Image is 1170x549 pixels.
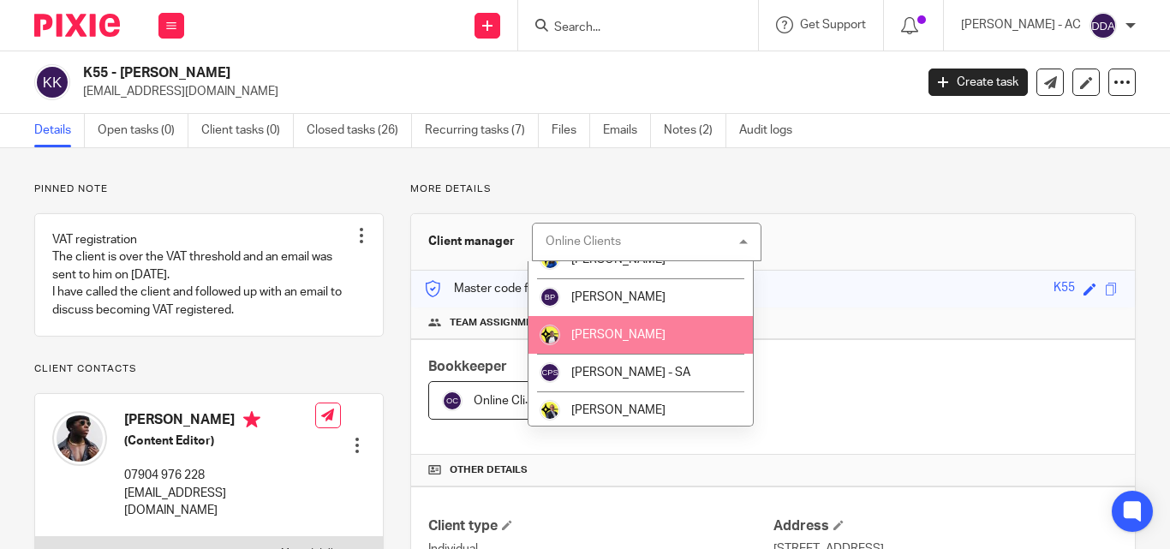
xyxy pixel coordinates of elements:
div: Online Clients [546,236,621,248]
h4: Client type [428,517,773,535]
a: Client tasks (0) [201,114,294,147]
h4: [PERSON_NAME] [124,411,315,433]
img: Alanis%20Kusi-Ghent.jpg [52,411,107,466]
a: Details [34,114,85,147]
img: Carine-Starbridge.jpg [540,325,560,345]
input: Search [552,21,707,36]
p: More details [410,182,1136,196]
span: [PERSON_NAME] [571,404,666,416]
img: svg%3E [442,391,463,411]
span: Bookkeeper [428,360,507,373]
span: [PERSON_NAME] - SA [571,367,690,379]
p: [PERSON_NAME] - AC [961,16,1081,33]
span: [PERSON_NAME] [571,329,666,341]
p: Client contacts [34,362,384,376]
h5: (Content Editor) [124,433,315,450]
a: Closed tasks (26) [307,114,412,147]
a: Recurring tasks (7) [425,114,539,147]
span: [PERSON_NAME] [571,291,666,303]
span: Get Support [800,19,866,31]
a: Files [552,114,590,147]
h2: K55 - [PERSON_NAME] [83,64,739,82]
p: [EMAIL_ADDRESS][DOMAIN_NAME] [83,83,903,100]
span: Other details [450,463,528,477]
h3: Client manager [428,233,515,250]
span: Team assignments [450,316,552,330]
img: Dan-Starbridge%20(1).jpg [540,400,560,421]
img: svg%3E [1089,12,1117,39]
p: Pinned note [34,182,384,196]
img: svg%3E [540,287,560,307]
p: Master code for secure communications and files [424,280,719,297]
img: svg%3E [34,64,70,100]
img: Pixie [34,14,120,37]
a: Audit logs [739,114,805,147]
p: [EMAIL_ADDRESS][DOMAIN_NAME] [124,485,315,520]
span: [PERSON_NAME] [571,254,666,266]
h4: Address [773,517,1118,535]
i: Primary [243,411,260,428]
a: Notes (2) [664,114,726,147]
p: 07904 976 228 [124,467,315,484]
a: Emails [603,114,651,147]
span: Online Clients [474,395,549,407]
a: Create task [928,69,1028,96]
img: svg%3E [540,362,560,383]
div: K55 [1054,279,1075,299]
a: Open tasks (0) [98,114,188,147]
